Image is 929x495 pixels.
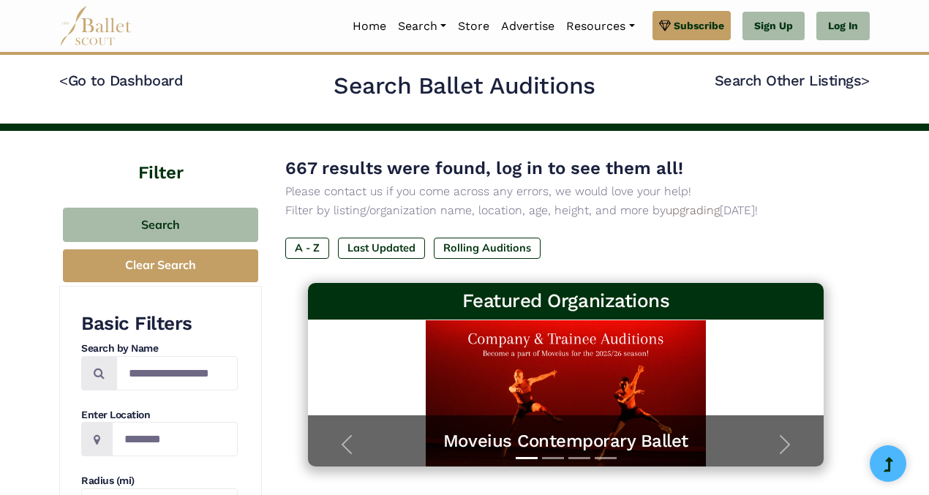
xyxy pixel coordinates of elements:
a: Moveius Contemporary Ballet [323,430,810,453]
h4: Search by Name [81,341,238,356]
a: Sign Up [742,12,805,41]
code: < [59,71,68,89]
p: Please contact us if you come across any errors, we would love your help! [285,182,846,201]
a: Resources [560,11,640,42]
span: 667 results were found, log in to see them all! [285,158,683,178]
h3: Featured Organizations [320,289,813,314]
label: A - Z [285,238,329,258]
a: Subscribe [652,11,731,40]
input: Location [112,422,238,456]
h4: Enter Location [81,408,238,423]
button: Slide 1 [516,450,538,466]
button: Slide 3 [568,450,590,466]
h4: Radius (mi) [81,474,238,488]
a: Search [392,11,452,42]
span: Subscribe [674,18,724,34]
input: Search by names... [116,356,238,390]
h4: Filter [59,131,262,186]
button: Slide 4 [595,450,617,466]
button: Slide 2 [542,450,564,466]
img: gem.svg [659,18,671,34]
a: Log In [816,12,870,41]
label: Last Updated [338,238,425,258]
a: <Go to Dashboard [59,72,183,89]
a: Advertise [495,11,560,42]
h2: Search Ballet Auditions [334,71,595,102]
label: Rolling Auditions [434,238,541,258]
a: Search Other Listings> [715,72,870,89]
code: > [861,71,870,89]
p: Filter by listing/organization name, location, age, height, and more by [DATE]! [285,201,846,220]
a: upgrading [666,203,720,217]
a: Store [452,11,495,42]
button: Clear Search [63,249,258,282]
h3: Basic Filters [81,311,238,336]
button: Search [63,208,258,242]
a: Home [347,11,392,42]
